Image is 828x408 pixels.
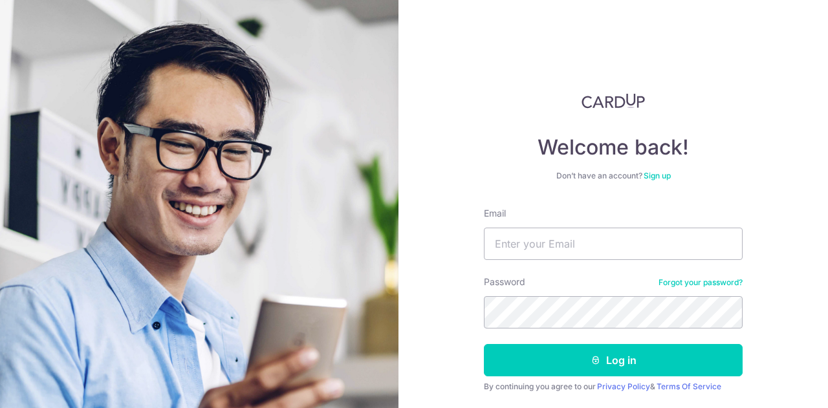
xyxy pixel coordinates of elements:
[484,171,743,181] div: Don’t have an account?
[484,275,525,288] label: Password
[484,344,743,376] button: Log in
[484,381,743,392] div: By continuing you agree to our &
[484,207,506,220] label: Email
[644,171,671,180] a: Sign up
[597,381,650,391] a: Privacy Policy
[484,228,743,260] input: Enter your Email
[582,93,645,109] img: CardUp Logo
[484,134,743,160] h4: Welcome back!
[659,277,743,288] a: Forgot your password?
[657,381,721,391] a: Terms Of Service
